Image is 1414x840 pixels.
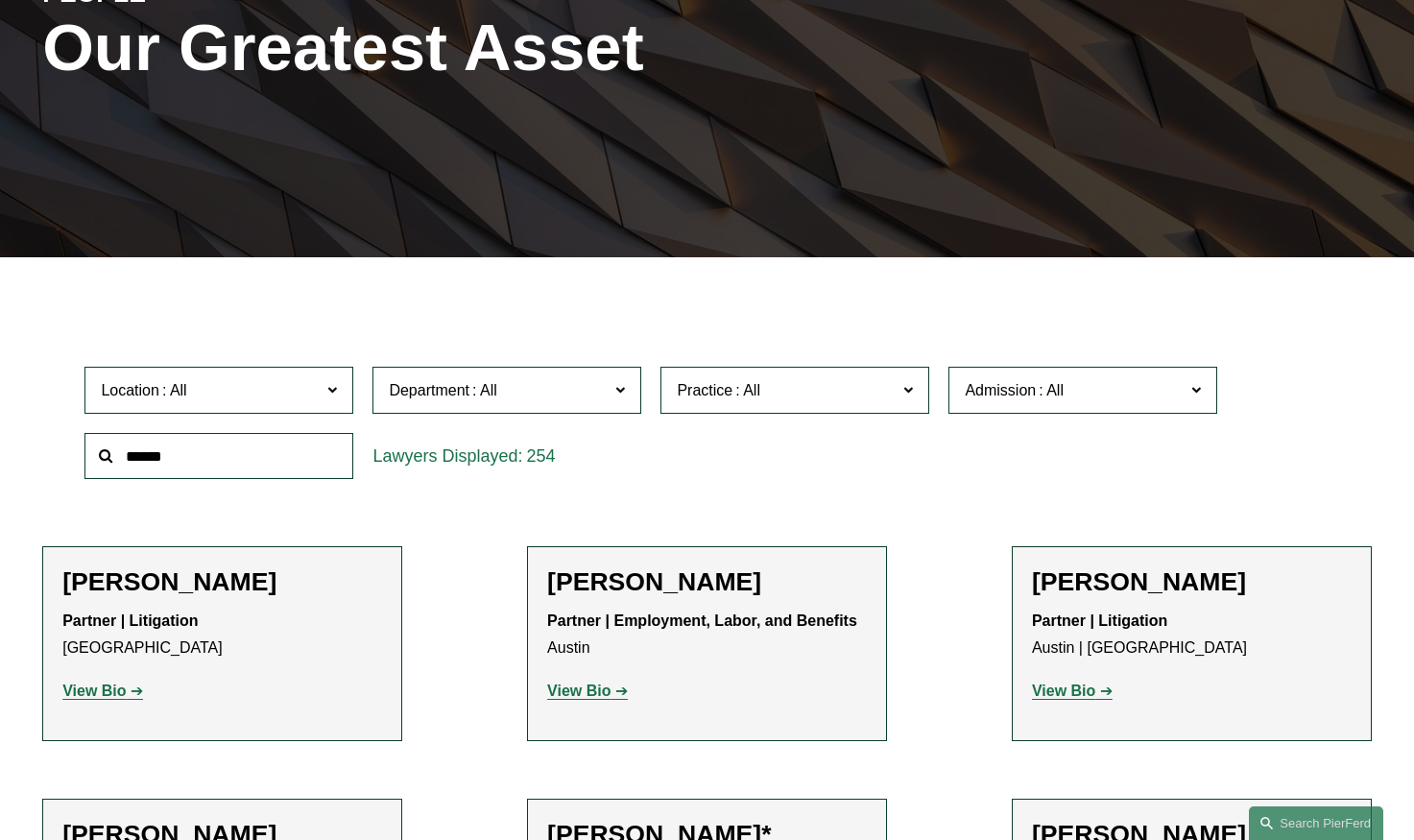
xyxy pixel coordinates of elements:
[1032,683,1113,699] a: View Bio
[965,382,1036,398] span: Admission
[101,382,159,398] span: Location
[1032,608,1352,663] p: Austin | [GEOGRAPHIC_DATA]
[62,608,382,663] p: [GEOGRAPHIC_DATA]
[526,446,555,466] span: 254
[62,683,126,699] strong: View Bio
[1249,806,1383,840] a: Search this site
[389,382,469,398] span: Department
[547,683,628,699] a: View Bio
[547,608,867,663] p: Austin
[1032,683,1095,699] strong: View Bio
[677,382,732,398] span: Practice
[62,566,382,597] h2: [PERSON_NAME]
[1032,612,1167,629] strong: Partner | Litigation
[547,683,611,699] strong: View Bio
[62,612,198,629] strong: Partner | Litigation
[62,683,143,699] a: View Bio
[42,11,928,86] h1: Our Greatest Asset
[1032,566,1352,597] h2: [PERSON_NAME]
[547,612,857,629] strong: Partner | Employment, Labor, and Benefits
[547,566,867,597] h2: [PERSON_NAME]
